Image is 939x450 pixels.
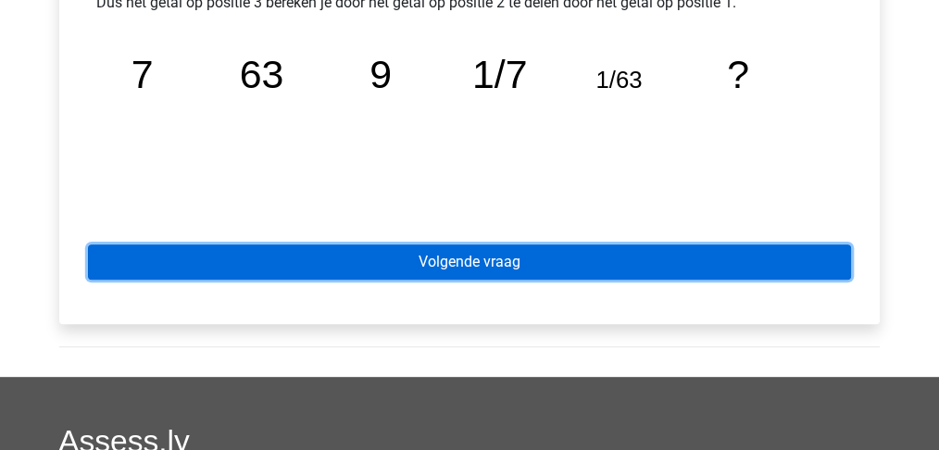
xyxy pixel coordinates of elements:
[729,52,751,96] tspan: ?
[131,52,154,96] tspan: 7
[370,52,393,96] tspan: 9
[240,52,284,96] tspan: 63
[88,244,851,280] a: Volgende vraag
[473,52,529,96] tspan: 1/7
[597,67,644,93] tspan: 1/63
